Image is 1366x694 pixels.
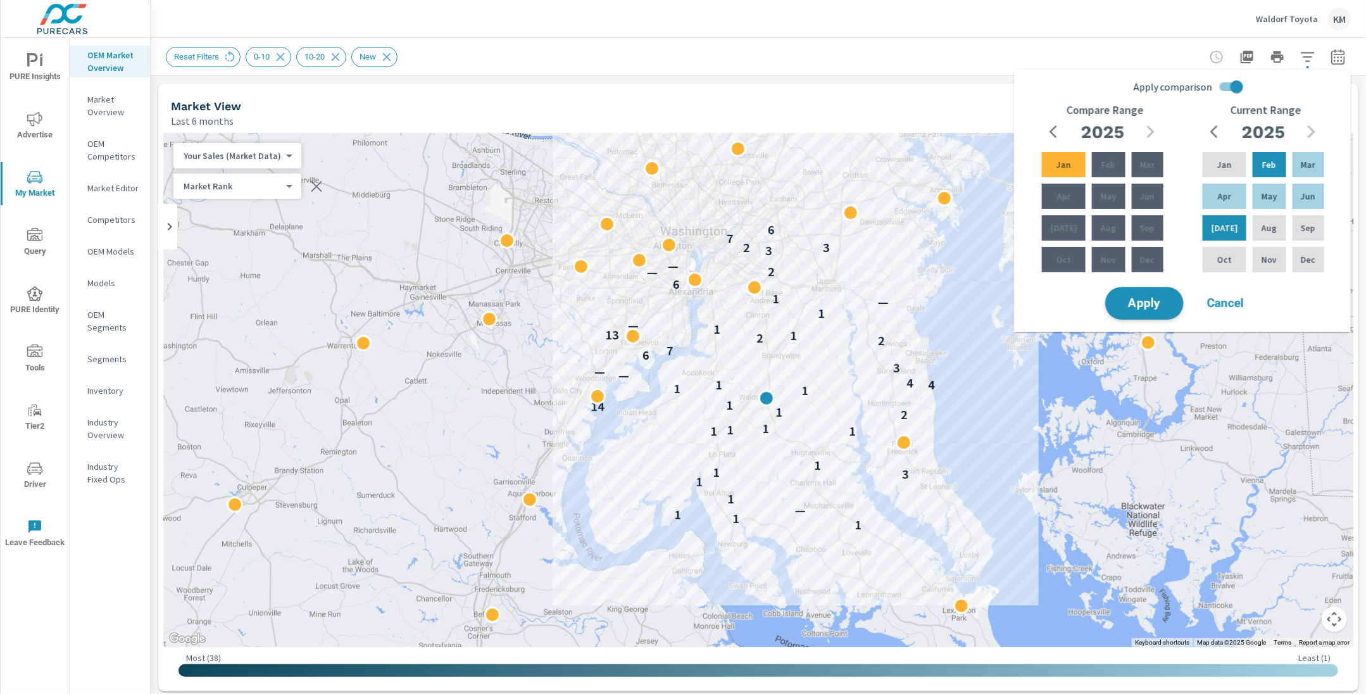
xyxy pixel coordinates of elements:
p: Inventory [87,384,140,397]
p: Dec [1140,253,1155,266]
p: — [878,294,889,310]
span: Reset Filters [166,52,227,61]
span: 10-20 [297,52,332,61]
p: Most ( 38 ) [186,652,221,664]
p: 6 [768,222,775,237]
span: PURE Identity [4,286,65,317]
div: OEM Models [70,242,150,261]
p: 1 [790,328,797,343]
p: Market Rank [184,180,281,192]
p: Sep [1301,222,1315,234]
p: 3 [823,240,830,255]
div: Industry Overview [70,413,150,445]
a: Open this area in Google Maps (opens a new window) [166,631,208,647]
div: Reset Filters [166,47,241,67]
p: 7 [667,343,674,358]
p: 2 [901,407,908,422]
a: Report a map error [1299,639,1350,646]
p: Sep [1140,222,1155,234]
p: 3 [765,243,772,258]
p: Mar [1301,158,1315,171]
p: Feb [1262,158,1276,171]
div: Industry Fixed Ops [70,457,150,489]
span: Apply [1118,298,1170,310]
p: 1 [732,511,739,526]
p: — [795,503,806,518]
span: My Market [4,170,65,201]
p: Aug [1101,222,1116,234]
p: — [668,258,679,274]
button: Apply Filters [1295,44,1320,70]
p: May [1262,190,1277,203]
button: "Export Report to PDF" [1234,44,1260,70]
p: 1 [814,458,821,473]
button: Cancel [1187,287,1263,319]
span: Apply comparison [1134,79,1212,94]
p: [DATE] [1212,222,1238,234]
p: Last 6 months [171,113,234,129]
button: Map camera controls [1322,607,1347,632]
div: 0-10 [246,47,291,67]
p: OEM Models [87,245,140,258]
div: Your Sales (Market Data) [173,150,291,162]
p: 2 [743,240,750,255]
p: Least ( 1 ) [1298,652,1331,664]
p: Industry Overview [87,416,140,441]
p: 6 [673,277,680,292]
h5: Market View [171,99,241,113]
span: Map data ©2025 Google [1197,639,1266,646]
p: OEM Market Overview [87,49,140,74]
div: nav menu [1,38,69,562]
p: Dec [1301,253,1315,266]
img: Google [166,631,208,647]
div: KM [1328,8,1351,30]
p: 1 [710,424,717,439]
span: Tier2 [4,403,65,434]
p: Jun [1140,190,1155,203]
p: 4 [928,377,935,393]
div: OEM Segments [70,305,150,337]
button: Select Date Range [1325,44,1351,70]
div: 10-20 [296,47,346,67]
p: 1 [696,474,703,489]
p: 6 [642,348,649,363]
p: Jan [1056,158,1071,171]
p: 1 [818,306,825,321]
button: Apply [1105,287,1184,320]
h2: 2025 [1242,121,1285,143]
p: Waldorf Toyota [1256,13,1318,25]
p: OEM Competitors [87,137,140,163]
p: 13 [605,327,619,343]
p: Your Sales (Market Data) [184,150,281,161]
p: Aug [1262,222,1277,234]
p: 3 [902,467,909,482]
span: Query [4,228,65,259]
button: Print Report [1265,44,1290,70]
p: Jun [1301,190,1315,203]
p: OEM Segments [87,308,140,334]
p: Nov [1101,253,1116,266]
p: Models [87,277,140,289]
p: 1 [849,424,856,439]
h2: 2025 [1081,121,1124,143]
div: Market Editor [70,179,150,198]
span: PURE Insights [4,53,65,84]
div: Segments [70,350,150,369]
p: 1 [727,491,734,507]
p: 1 [713,465,720,480]
div: Competitors [70,210,150,229]
p: 2 [756,331,763,346]
p: 1 [855,517,862,533]
div: Inventory [70,381,150,400]
div: OEM Competitors [70,134,150,166]
span: New [352,52,384,61]
p: — [594,364,605,379]
a: Terms (opens in new tab) [1274,639,1291,646]
p: Market Overview [87,93,140,118]
span: Tools [4,344,65,375]
p: Oct [1056,253,1071,266]
h6: Compare Range [1067,104,1144,117]
p: 4 [906,375,913,391]
span: 0-10 [246,52,277,61]
p: May [1101,190,1117,203]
